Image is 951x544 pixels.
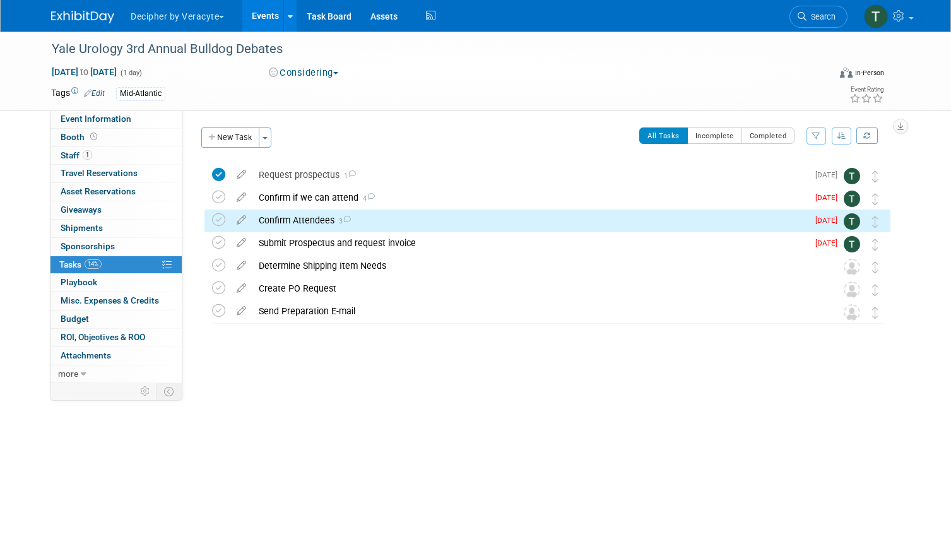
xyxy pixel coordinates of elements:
[252,187,808,208] div: Confirm if we can attend
[50,201,182,219] a: Giveaways
[50,310,182,328] a: Budget
[201,127,259,148] button: New Task
[61,132,100,142] span: Booth
[61,204,102,215] span: Giveaways
[83,150,92,160] span: 1
[252,255,818,276] div: Determine Shipping Item Needs
[806,12,836,21] span: Search
[334,217,351,225] span: 3
[134,383,157,399] td: Personalize Event Tab Strip
[61,114,131,124] span: Event Information
[854,68,884,78] div: In-Person
[840,68,853,78] img: Format-Inperson.png
[51,11,114,23] img: ExhibitDay
[815,216,844,225] span: [DATE]
[252,278,818,299] div: Create PO Request
[252,300,818,322] div: Send Preparation E-mail
[252,210,808,231] div: Confirm Attendees
[50,165,182,182] a: Travel Reservations
[864,4,888,28] img: Tony Alvarado
[844,259,860,275] img: Unassigned
[872,307,878,319] i: Move task
[50,129,182,146] a: Booth
[84,89,105,98] a: Edit
[872,193,878,205] i: Move task
[844,191,860,207] img: Tony Alvarado
[856,127,878,144] a: Refresh
[687,127,742,144] button: Incomplete
[252,232,808,254] div: Submit Prospectus and request invoice
[230,283,252,294] a: edit
[230,215,252,226] a: edit
[119,69,142,77] span: (1 day)
[61,241,115,251] span: Sponsorships
[50,274,182,292] a: Playbook
[116,87,165,100] div: Mid-Atlantic
[61,150,92,160] span: Staff
[50,292,182,310] a: Misc. Expenses & Credits
[230,169,252,180] a: edit
[761,66,884,85] div: Event Format
[47,38,813,61] div: Yale Urology 3rd Annual Bulldog Debates
[61,277,97,287] span: Playbook
[61,186,136,196] span: Asset Reservations
[230,237,252,249] a: edit
[50,220,182,237] a: Shipments
[61,314,89,324] span: Budget
[50,238,182,256] a: Sponsorships
[844,281,860,298] img: Unassigned
[61,168,138,178] span: Travel Reservations
[230,305,252,317] a: edit
[844,213,860,230] img: Tony Alvarado
[51,86,105,101] td: Tags
[639,127,688,144] button: All Tasks
[815,193,844,202] span: [DATE]
[50,110,182,128] a: Event Information
[50,147,182,165] a: Staff1
[50,256,182,274] a: Tasks14%
[61,350,111,360] span: Attachments
[872,170,878,182] i: Move task
[340,172,356,180] span: 1
[230,260,252,271] a: edit
[849,86,883,93] div: Event Rating
[58,369,78,379] span: more
[61,223,103,233] span: Shipments
[50,183,182,201] a: Asset Reservations
[264,66,343,80] button: Considering
[157,383,182,399] td: Toggle Event Tabs
[789,6,848,28] a: Search
[815,239,844,247] span: [DATE]
[50,347,182,365] a: Attachments
[358,194,375,203] span: 4
[88,132,100,141] span: Booth not reserved yet
[741,127,795,144] button: Completed
[844,168,860,184] img: Tony Alvarado
[872,239,878,251] i: Move task
[61,332,145,342] span: ROI, Objectives & ROO
[61,295,159,305] span: Misc. Expenses & Credits
[50,329,182,346] a: ROI, Objectives & ROO
[872,261,878,273] i: Move task
[230,192,252,203] a: edit
[872,284,878,296] i: Move task
[844,236,860,252] img: Tony Alvarado
[85,259,102,269] span: 14%
[78,67,90,77] span: to
[252,164,808,186] div: Request prospectus
[59,259,102,269] span: Tasks
[872,216,878,228] i: Move task
[844,304,860,321] img: Unassigned
[51,66,117,78] span: [DATE] [DATE]
[815,170,844,179] span: [DATE]
[50,365,182,383] a: more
